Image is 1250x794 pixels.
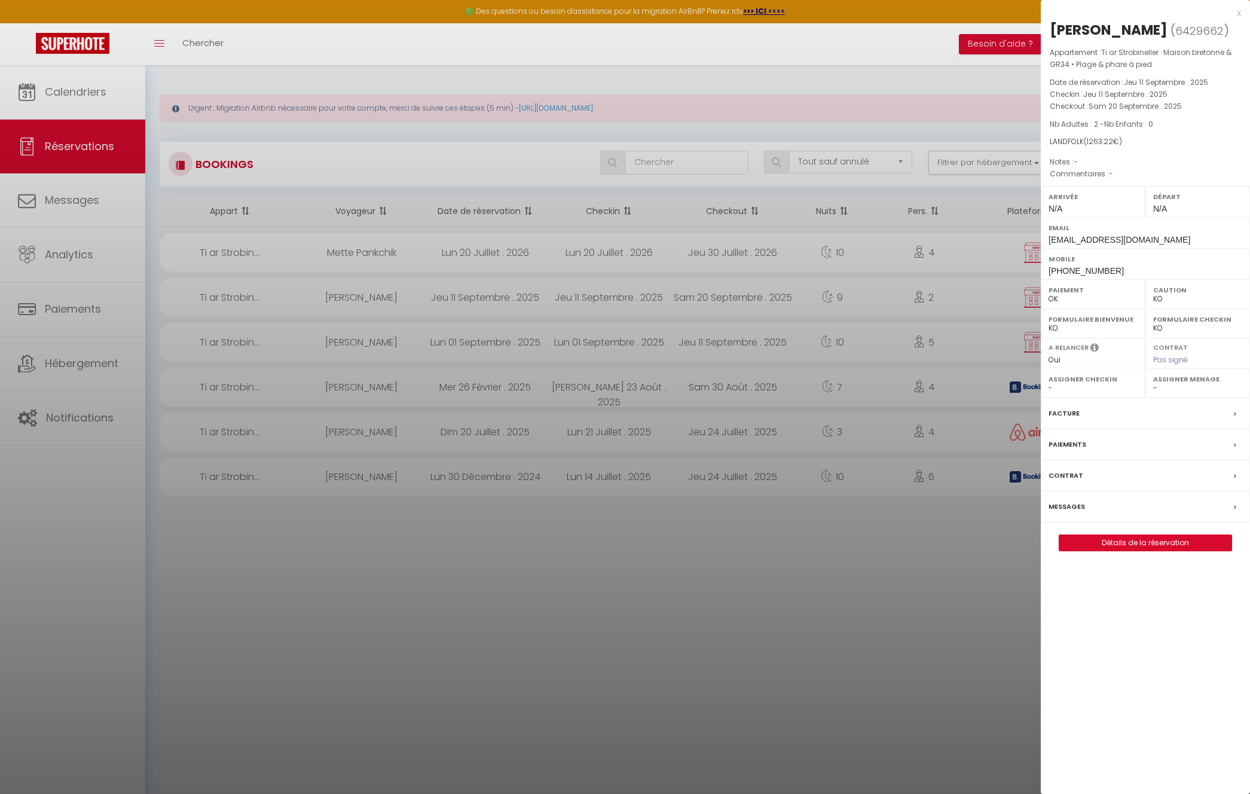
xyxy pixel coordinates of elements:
[1049,191,1138,203] label: Arrivée
[1050,47,1241,71] p: Appartement :
[1050,168,1241,180] p: Commentaires :
[1074,157,1078,167] span: -
[1049,266,1124,276] span: [PHONE_NUMBER]
[1175,23,1224,38] span: 6429662
[1059,535,1231,551] a: Détails de la réservation
[1153,343,1188,350] label: Contrat
[1153,313,1242,325] label: Formulaire Checkin
[1153,204,1167,213] span: N/A
[1049,222,1242,234] label: Email
[1049,438,1086,451] label: Paiements
[1041,6,1241,20] div: x
[1049,253,1242,265] label: Mobile
[1049,407,1080,420] label: Facture
[1083,89,1168,99] span: Jeu 11 Septembre . 2025
[1049,500,1085,513] label: Messages
[1089,101,1182,111] span: Sam 20 Septembre . 2025
[1050,47,1231,69] span: Ti ar Strobineller · Maison bretonne & GR34 • Plage & phare à pied
[1049,284,1138,296] label: Paiement
[1049,373,1138,385] label: Assigner Checkin
[1050,156,1241,168] p: Notes :
[1050,20,1168,39] div: [PERSON_NAME]
[1170,22,1229,39] span: ( )
[1153,373,1242,385] label: Assigner Menage
[1104,119,1153,129] span: Nb Enfants : 0
[1153,191,1242,203] label: Départ
[1049,343,1089,353] label: A relancer
[1049,204,1062,213] span: N/A
[1087,136,1113,146] span: 1263.22
[1050,88,1241,100] p: Checkin :
[1049,313,1138,325] label: Formulaire Bienvenue
[1153,284,1242,296] label: Caution
[1050,119,1153,129] span: Nb Adultes : 2 -
[1050,100,1241,112] p: Checkout :
[1153,355,1188,365] span: Pas signé
[1109,169,1113,179] span: -
[1049,469,1083,482] label: Contrat
[1050,136,1241,148] div: LANDFOLK
[1124,77,1208,87] span: Jeu 11 Septembre . 2025
[1049,235,1190,245] span: [EMAIL_ADDRESS][DOMAIN_NAME]
[1090,343,1099,356] i: Sélectionner OUI si vous souhaiter envoyer les séquences de messages post-checkout
[1050,77,1241,88] p: Date de réservation :
[1084,136,1122,146] span: ( €)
